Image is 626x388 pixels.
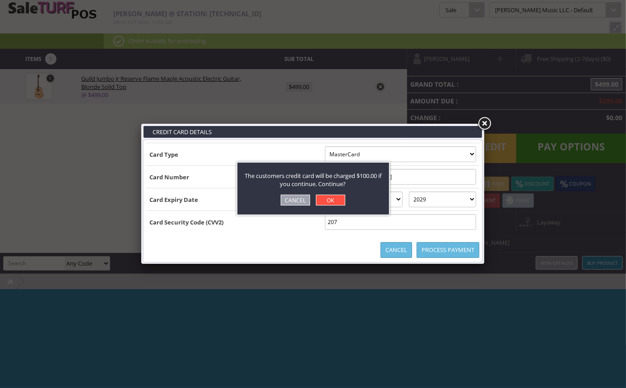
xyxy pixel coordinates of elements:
h3: Credit Card Details [144,126,482,138]
a: OK [316,195,345,206]
input: Card Security Code (CVV2) [325,214,476,230]
a: Process Payment [417,242,479,258]
b: Card Security Code (CVV2) [149,218,223,226]
a: Close [476,116,492,132]
a: Cancel [281,195,310,206]
p: The customers credit card will be charged $100.00 if you continue. Continue? [242,172,385,188]
b: Card Expiry Date [149,196,198,204]
b: Card Type [149,150,178,159]
input: Card Number [325,169,476,185]
b: Card Number [149,173,189,181]
a: Cancel [380,242,412,258]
